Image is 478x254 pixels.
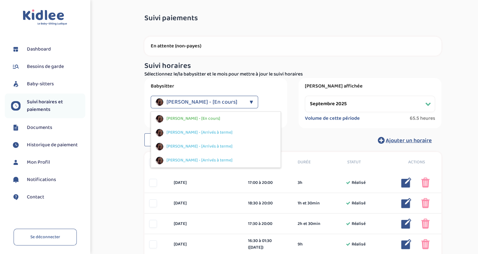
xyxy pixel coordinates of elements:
img: contact.svg [11,192,21,202]
span: Baby-sitters [27,80,54,88]
div: [DATE] [169,200,243,207]
img: modifier_bleu.png [401,198,411,208]
div: [DATE] [169,179,243,186]
img: suivihoraire.svg [11,140,21,150]
a: Contact [11,192,85,202]
div: ▼ [250,96,253,108]
img: avatar_baaziz-lisa_2025_06_16_18_23_47.png [156,115,163,123]
label: Volume de cette période [305,115,360,122]
img: modifier_bleu.png [401,219,411,229]
img: notification.svg [11,175,21,184]
span: Besoins de garde [27,63,64,70]
button: Ajouter un horaire [368,133,441,147]
img: besoin.svg [11,62,21,71]
div: Statut [342,159,392,166]
img: modifier_bleu.png [401,178,411,188]
span: Réalisé [351,179,365,186]
div: 16:30 à 01:30 ([DATE]) [248,238,288,251]
label: [PERSON_NAME] affichée [305,83,435,89]
div: 18:30 à 20:00 [248,200,288,207]
div: Durée [293,159,342,166]
span: Mon Profil [27,159,50,166]
span: Historique de paiement [27,141,78,149]
span: Documents [27,124,52,131]
img: profil.svg [11,158,21,167]
img: poubelle_rose.png [421,198,430,208]
span: [PERSON_NAME] - [En cours] [166,96,237,108]
img: poubelle_rose.png [421,239,430,249]
div: [DATE] [169,221,243,227]
a: Besoins de garde [11,62,85,71]
span: Ajouter un horaire [386,136,432,145]
a: Baby-sitters [11,79,85,89]
img: avatar_baaziz-lisa_2025_06_16_18_23_47.png [156,157,163,164]
span: Notifications [27,176,56,184]
span: Réalisé [351,241,365,248]
a: Notifications [11,175,85,184]
span: Réalisé [351,200,365,207]
label: Babysitter [151,83,281,89]
span: Réalisé [351,221,365,227]
span: [PERSON_NAME] - [Arrivés à terme] [166,129,233,136]
img: poubelle_rose.png [421,219,430,229]
img: avatar_baaziz-lisa_2025_06_16_18_23_47.png [156,129,163,136]
span: 2h et 30min [298,221,320,227]
div: 17:00 à 20:00 [248,179,288,186]
a: Historique de paiement [11,140,85,150]
a: Suivi horaires et paiements [11,98,85,113]
img: dashboard.svg [11,45,21,54]
p: En attente (non-payes) [151,43,435,49]
span: 1h et 30min [298,200,320,207]
span: Suivi horaires et paiements [27,98,85,113]
p: Sélectionnez le/la babysitter et le mois pour mettre à jour le suivi horaires [144,70,441,78]
span: 65.5 heures [410,115,435,122]
a: Se déconnecter [14,229,77,245]
img: babysitters.svg [11,79,21,89]
div: [DATE] [169,241,243,248]
span: [PERSON_NAME] - [En cours] [166,115,220,122]
span: Suivi paiements [144,14,198,22]
img: avatar_baaziz-lisa_2025_06_16_18_23_47.png [156,143,163,150]
img: documents.svg [11,123,21,132]
img: modifier_bleu.png [401,239,411,249]
span: Contact [27,193,44,201]
span: [PERSON_NAME] - [Arrivés à terme] [166,157,233,164]
h3: Suivi horaires [144,62,441,70]
button: Modifier mes horaires généraux [144,133,243,147]
a: Dashboard [11,45,85,54]
a: Mon Profil [11,158,85,167]
img: logo.svg [23,9,67,26]
img: suivihoraire.svg [11,101,21,111]
div: Actions [392,159,441,166]
span: 3h [298,179,302,186]
span: [PERSON_NAME] - [Arrivés à terme] [166,143,233,150]
a: Documents [11,123,85,132]
img: avatar_baaziz-lisa_2025_06_16_18_23_47.png [156,98,163,106]
span: Dashboard [27,45,51,53]
div: 17:30 à 20:00 [248,221,288,227]
img: poubelle_rose.png [421,178,430,188]
span: 9h [298,241,303,248]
